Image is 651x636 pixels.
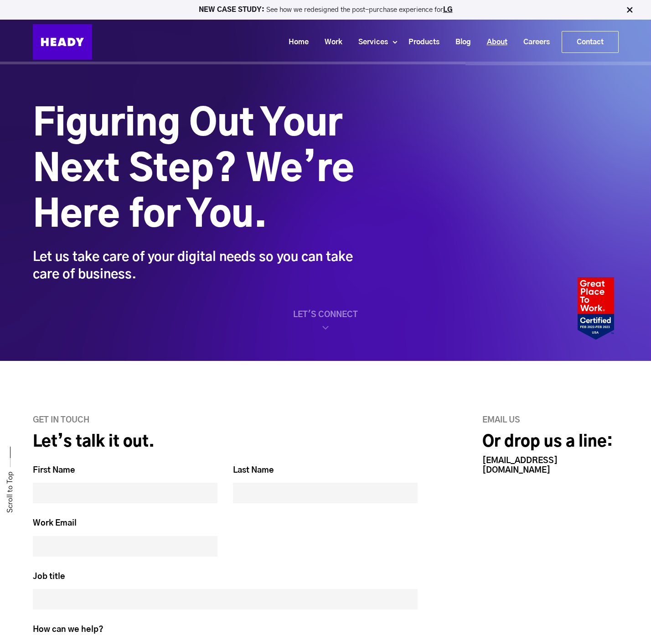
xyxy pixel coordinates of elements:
[33,433,418,452] h2: Let’s talk it out.
[347,34,393,51] a: Services
[444,34,475,51] a: Blog
[625,5,634,15] img: Close Bar
[101,31,619,53] div: Navigation Menu
[397,34,444,51] a: Products
[33,24,92,60] img: Heady_Logo_Web-01 (1)
[5,472,15,513] a: Scroll to Top
[277,34,313,51] a: Home
[4,6,647,13] p: See how we redesigned the post-purchase experience for
[313,34,347,51] a: Work
[482,433,618,452] h2: Or drop us a line:
[33,416,418,426] h6: GET IN TOUCH
[482,416,618,426] h6: Email us
[443,6,453,13] a: LG
[33,310,619,333] a: LET'S CONNECT
[475,34,512,51] a: About
[33,249,356,283] div: Let us take care of your digital needs so you can take care of business.
[578,277,614,340] img: Heady_2022_Certification_Badge 2
[33,102,356,239] h1: Figuring Out Your Next Step? We’re Here for You.
[512,34,554,51] a: Careers
[482,457,558,474] a: [EMAIL_ADDRESS][DOMAIN_NAME]
[199,6,266,13] strong: NEW CASE STUDY:
[562,31,618,52] a: Contact
[320,322,331,333] img: home_scroll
